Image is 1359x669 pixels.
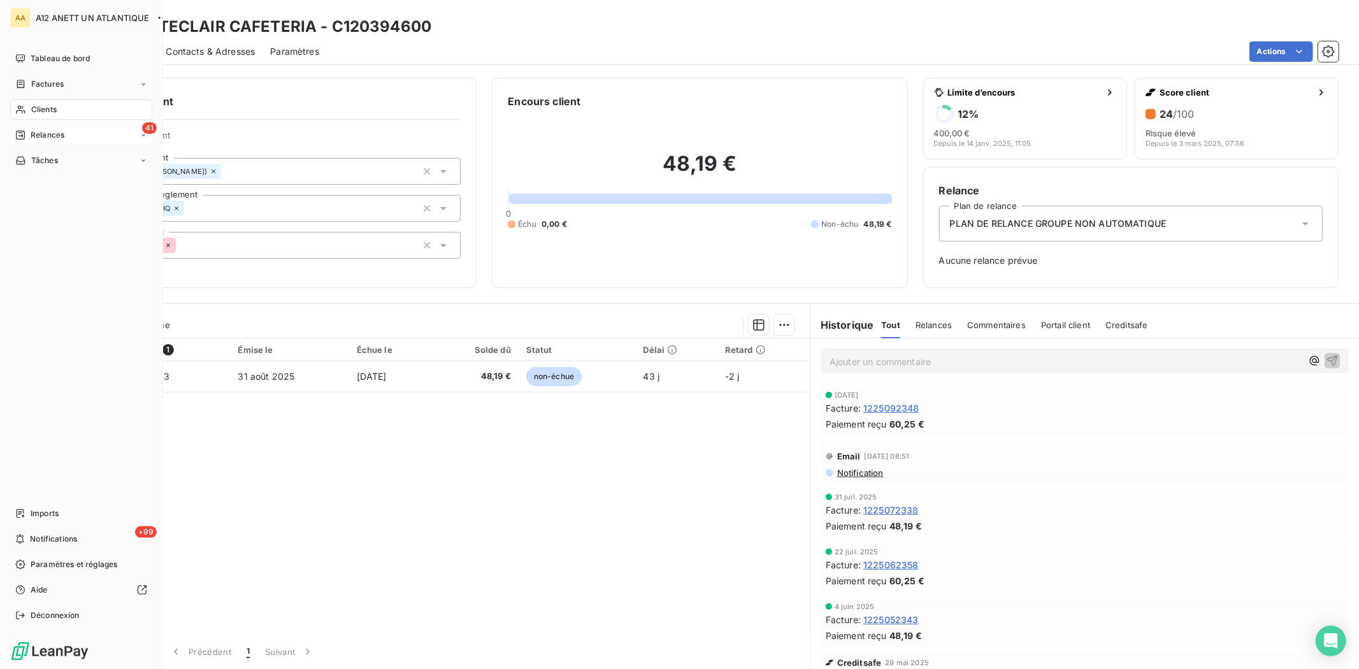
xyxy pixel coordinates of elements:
input: Ajouter une valeur [221,166,231,177]
span: Facture : [826,558,861,572]
span: 60,25 € [889,574,924,587]
input: Ajouter une valeur [176,240,186,251]
span: Contacts & Adresses [166,45,255,58]
div: Statut [526,345,628,355]
span: Risque élevé [1146,128,1196,138]
span: Email [837,451,861,461]
span: 1225092348 [863,401,919,415]
span: Imports [31,508,59,519]
span: Non-échu [821,219,858,230]
button: Précédent [162,638,239,665]
span: Commentaires [967,320,1026,330]
a: Aide [10,580,152,600]
div: Émise le [238,345,342,355]
span: 43 j [644,371,660,382]
span: Factures [31,78,64,90]
span: 48,19 € [441,370,511,383]
span: Paiement reçu [826,629,887,642]
h6: Encours client [508,94,580,109]
span: Paiement reçu [826,417,887,431]
span: 41 [142,122,157,134]
h2: 48,19 € [508,151,891,189]
h6: Relance [939,183,1323,198]
span: Creditsafe [1105,320,1148,330]
span: Paramètres [270,45,319,58]
span: 0,00 € [542,219,567,230]
h6: Informations client [77,94,461,109]
span: Tâches [31,155,58,166]
span: Aucune relance prévue [939,254,1323,267]
span: Facture : [826,613,861,626]
div: Délai [644,345,710,355]
h3: CHANTECLAIR CAFETERIA - C120394600 [112,15,431,38]
div: Open Intercom Messenger [1316,626,1346,656]
span: 1 [162,344,174,356]
span: Facture : [826,401,861,415]
span: A12 ANETT UN ATLANTIQUE [36,13,149,23]
span: -2 j [725,371,740,382]
span: Paiement reçu [826,519,887,533]
span: [DATE] 08:51 [865,452,910,460]
button: Suivant [257,638,322,665]
span: 4 juin 2025 [835,603,875,610]
span: Clients [31,104,57,115]
input: Ajouter une valeur [184,203,194,214]
span: Propriétés Client [103,130,461,148]
span: 29 mai 2025 [885,659,929,666]
span: Tout [881,320,900,330]
span: Tableau de bord [31,53,90,64]
span: 48,19 € [889,629,922,642]
span: 31 août 2025 [238,371,295,382]
span: Déconnexion [31,610,80,621]
span: +99 [135,526,157,538]
span: Limite d’encours [948,87,1100,97]
div: Échue le [357,345,426,355]
span: Creditsafe [837,658,882,668]
div: Retard [725,345,802,355]
span: Depuis le 14 janv. 2025, 11:05 [934,140,1032,147]
span: 48,19 € [889,519,922,533]
span: PLAN DE RELANCE GROUPE NON AUTOMATIQUE [950,217,1167,230]
span: 60,25 € [889,417,924,431]
span: 22 juil. 2025 [835,548,879,556]
span: Facture : [826,503,861,517]
span: Relances [31,129,64,141]
h6: 24 [1160,108,1194,120]
span: Échu [518,219,536,230]
span: Notification [836,468,884,478]
div: Référence [113,344,222,356]
div: Solde dû [441,345,511,355]
span: 1225062358 [863,558,919,572]
span: non-échue [526,367,582,386]
span: 0 [506,208,511,219]
span: 1225072338 [863,503,919,517]
button: Score client24/100Risque élevéDepuis le 3 mars 2025, 07:56 [1135,78,1339,159]
h6: Historique [810,317,874,333]
span: Relances [916,320,952,330]
span: Portail client [1041,320,1090,330]
span: [DATE] [835,391,859,399]
span: Paiement reçu [826,574,887,587]
div: AA [10,8,31,28]
span: /100 [1173,108,1194,120]
span: Depuis le 3 mars 2025, 07:56 [1146,140,1244,147]
h6: 12 % [958,108,979,120]
span: Notifications [30,533,77,545]
span: 400,00 € [934,128,970,138]
span: [DATE] [357,371,387,382]
span: Score client [1160,87,1311,97]
button: Limite d’encours12%400,00 €Depuis le 14 janv. 2025, 11:05 [923,78,1127,159]
span: 48,19 € [864,219,892,230]
span: 1225052343 [863,613,919,626]
button: Actions [1249,41,1313,62]
span: Paramètres et réglages [31,559,117,570]
span: 1 [247,645,250,658]
span: 31 juil. 2025 [835,493,877,501]
button: 1 [239,638,257,665]
span: Aide [31,584,48,596]
img: Logo LeanPay [10,641,89,661]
